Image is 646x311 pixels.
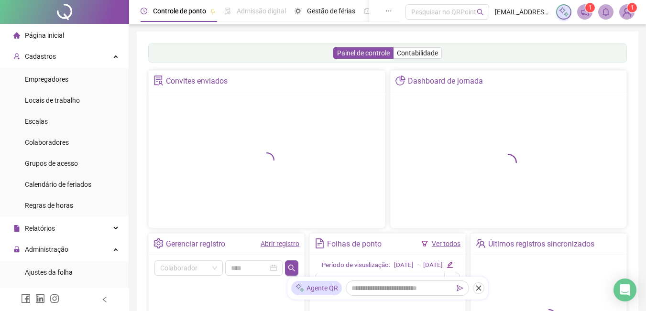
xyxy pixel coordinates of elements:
[166,236,225,252] div: Gerenciar registro
[477,9,484,16] span: search
[337,49,390,57] span: Painel de controle
[322,260,390,270] div: Período de visualização:
[397,49,438,57] span: Contabilidade
[447,261,453,268] span: edit
[25,118,48,125] span: Escalas
[476,238,486,248] span: team
[153,238,164,248] span: setting
[291,281,342,295] div: Agente QR
[385,8,392,14] span: ellipsis
[25,53,56,60] span: Cadastros
[224,8,231,14] span: file-done
[166,73,228,89] div: Convites enviados
[50,294,59,303] span: instagram
[488,236,594,252] div: Últimos registros sincronizados
[25,139,69,146] span: Colaboradores
[589,4,592,11] span: 1
[585,3,595,12] sup: 1
[210,9,216,14] span: pushpin
[153,75,164,86] span: solution
[627,3,637,12] sup: Atualize o seu contato no menu Meus Dados
[101,296,108,303] span: left
[417,260,419,270] div: -
[25,181,91,188] span: Calendário de feriados
[423,260,443,270] div: [DATE]
[457,285,463,291] span: send
[21,294,31,303] span: facebook
[498,152,519,172] span: loading
[258,151,276,169] span: loading
[261,240,299,247] a: Abrir registro
[475,285,482,291] span: close
[495,7,550,17] span: [EMAIL_ADDRESS][DOMAIN_NAME]
[327,236,382,252] div: Folhas de ponto
[25,160,78,167] span: Grupos de acesso
[421,240,428,247] span: filter
[25,225,55,232] span: Relatórios
[13,246,20,253] span: lock
[13,53,20,60] span: user-add
[394,260,414,270] div: [DATE]
[35,294,45,303] span: linkedin
[295,283,305,293] img: sparkle-icon.fc2bf0ac1784a2077858766a79e2daf3.svg
[13,32,20,39] span: home
[408,73,483,89] div: Dashboard de jornada
[307,7,355,15] span: Gestão de férias
[620,5,634,19] img: 69000
[288,264,296,272] span: search
[25,97,80,104] span: Locais de trabalho
[141,8,147,14] span: clock-circle
[25,32,64,39] span: Página inicial
[395,75,405,86] span: pie-chart
[25,246,68,253] span: Administração
[315,238,325,248] span: file-text
[631,4,634,11] span: 1
[25,75,68,83] span: Empregadores
[295,8,301,14] span: sun
[580,8,589,16] span: notification
[432,240,460,247] a: Ver todos
[558,7,569,17] img: sparkle-icon.fc2bf0ac1784a2077858766a79e2daf3.svg
[25,202,73,209] span: Regras de horas
[613,279,636,301] div: Open Intercom Messenger
[25,268,73,276] span: Ajustes da folha
[237,7,286,15] span: Admissão digital
[364,8,371,14] span: dashboard
[602,8,610,16] span: bell
[13,225,20,232] span: file
[153,7,206,15] span: Controle de ponto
